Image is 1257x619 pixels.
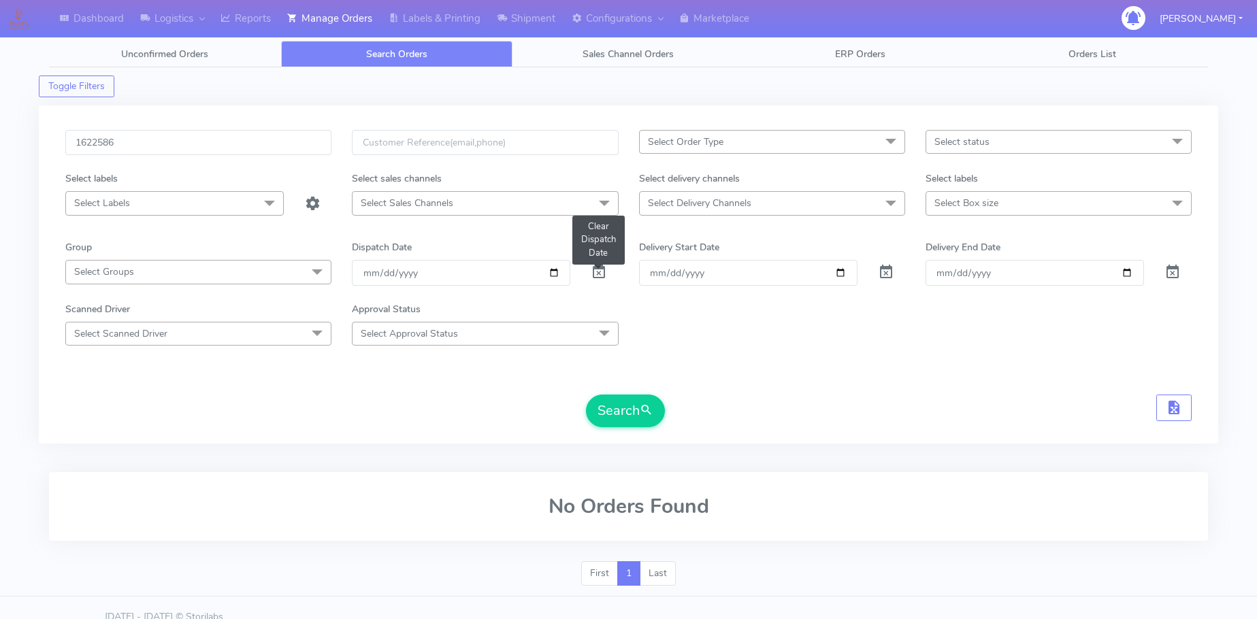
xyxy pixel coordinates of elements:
span: Select Sales Channels [361,197,453,210]
span: Orders List [1068,48,1116,61]
label: Select sales channels [352,171,442,186]
button: Toggle Filters [39,76,114,97]
label: Select labels [65,171,118,186]
label: Delivery End Date [926,240,1000,254]
label: Dispatch Date [352,240,412,254]
input: Customer Reference(email,phone) [352,130,618,155]
span: Sales Channel Orders [583,48,674,61]
label: Scanned Driver [65,302,130,316]
span: ERP Orders [835,48,885,61]
button: Search [586,395,665,427]
label: Select delivery channels [639,171,740,186]
span: Select status [934,135,990,148]
span: Select Order Type [648,135,723,148]
span: Select Box size [934,197,998,210]
ul: Tabs [49,41,1208,67]
span: Select Labels [74,197,130,210]
span: Unconfirmed Orders [121,48,208,61]
label: Delivery Start Date [639,240,719,254]
span: Select Groups [74,265,134,278]
span: Search Orders [366,48,427,61]
input: Order Id [65,130,331,155]
label: Select labels [926,171,978,186]
h2: No Orders Found [65,495,1192,518]
span: Select Delivery Channels [648,197,751,210]
span: Select Approval Status [361,327,458,340]
button: [PERSON_NAME] [1149,5,1253,33]
label: Group [65,240,92,254]
span: Select Scanned Driver [74,327,167,340]
a: 1 [617,561,640,586]
label: Approval Status [352,302,421,316]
